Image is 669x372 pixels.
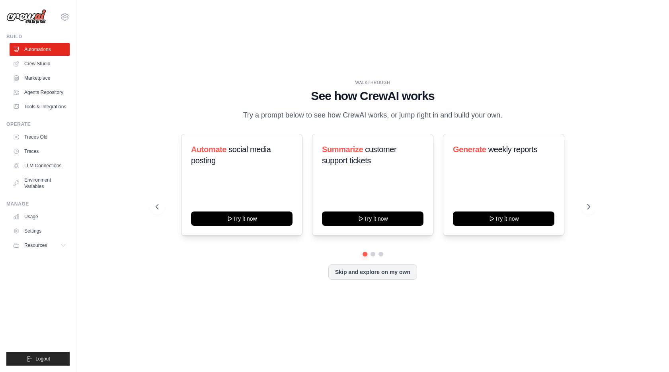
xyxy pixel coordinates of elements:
button: Resources [10,239,70,252]
span: social media posting [191,145,271,165]
div: Build [6,33,70,40]
span: customer support tickets [322,145,396,165]
img: Logo [6,9,46,24]
a: Usage [10,210,70,223]
span: Automate [191,145,226,154]
span: Logout [35,356,50,362]
p: Try a prompt below to see how CrewAI works, or jump right in and build your own. [239,110,507,121]
a: Traces Old [10,131,70,143]
button: Try it now [322,211,423,226]
a: Traces [10,145,70,158]
span: weekly reports [488,145,537,154]
button: Logout [6,352,70,366]
span: Generate [453,145,486,154]
h1: See how CrewAI works [156,89,590,103]
button: Try it now [191,211,293,226]
button: Try it now [453,211,554,226]
span: Summarize [322,145,363,154]
div: WALKTHROUGH [156,80,590,86]
a: Automations [10,43,70,56]
a: Marketplace [10,72,70,84]
div: Manage [6,201,70,207]
a: LLM Connections [10,159,70,172]
span: Resources [24,242,47,249]
a: Tools & Integrations [10,100,70,113]
a: Environment Variables [10,174,70,193]
a: Crew Studio [10,57,70,70]
a: Settings [10,225,70,237]
a: Agents Repository [10,86,70,99]
div: Operate [6,121,70,127]
button: Skip and explore on my own [328,264,417,280]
